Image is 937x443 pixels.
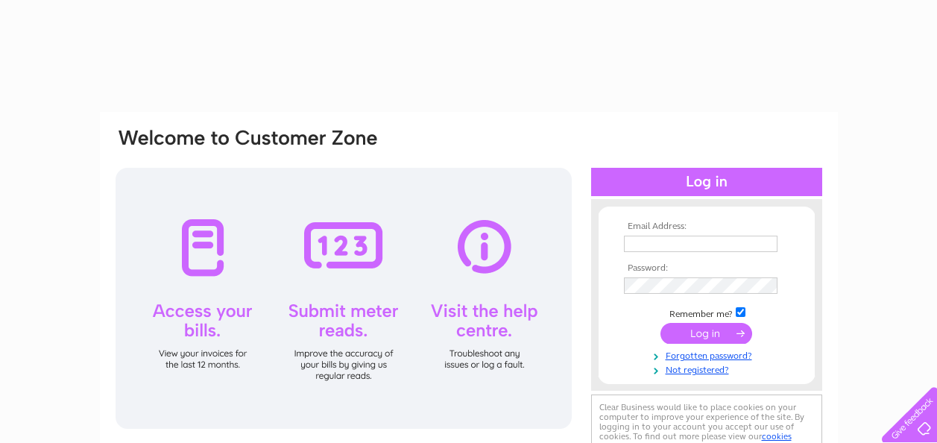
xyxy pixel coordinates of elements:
[620,305,793,320] td: Remember me?
[620,221,793,232] th: Email Address:
[620,263,793,274] th: Password:
[624,348,793,362] a: Forgotten password?
[660,323,752,344] input: Submit
[624,362,793,376] a: Not registered?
